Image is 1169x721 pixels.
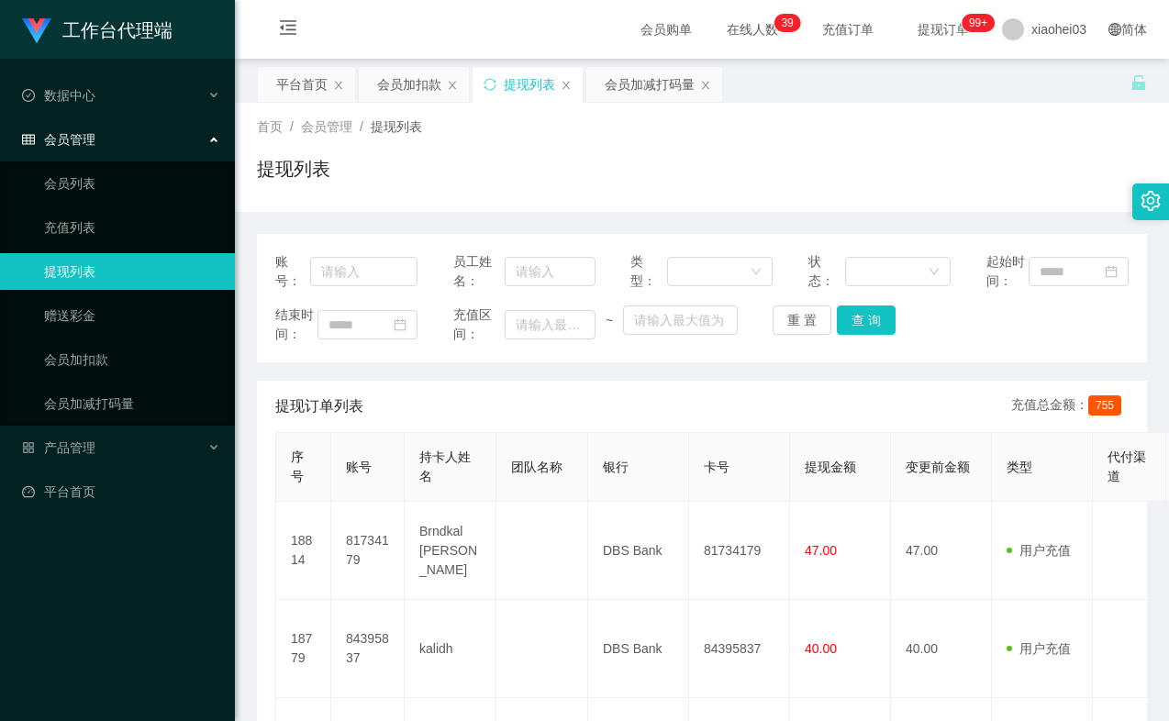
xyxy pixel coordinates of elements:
i: 图标: menu-fold [257,1,319,60]
span: 类型： [630,252,667,291]
p: 9 [787,14,794,32]
span: 员工姓名： [453,252,506,291]
td: 18814 [276,502,331,600]
a: 提现列表 [44,253,220,290]
span: 变更前金额 [906,460,970,474]
span: 银行 [603,460,629,474]
i: 图标: down [929,266,940,279]
span: 数据中心 [22,88,95,103]
i: 图标: down [751,266,762,279]
i: 图标: table [22,133,35,146]
span: / [290,119,294,134]
i: 图标: check-circle-o [22,89,35,102]
button: 重 置 [773,305,831,335]
span: 账号 [346,460,372,474]
a: 赠送彩金 [44,297,220,334]
sup: 39 [774,14,800,32]
i: 图标: close [447,80,458,91]
span: 40.00 [805,641,837,656]
span: 序号 [291,449,304,483]
a: 工作台代理端 [22,22,173,37]
i: 图标: close [561,80,572,91]
span: 在线人数 [718,23,787,36]
i: 图标: appstore-o [22,441,35,454]
span: 首页 [257,119,283,134]
span: 755 [1088,395,1121,416]
div: 充值总金额： [1011,395,1129,417]
span: 起始时间： [986,252,1029,291]
h1: 工作台代理端 [62,1,173,60]
span: 类型 [1007,460,1032,474]
span: 持卡人姓名 [419,449,471,483]
i: 图标: calendar [394,318,406,331]
span: 账号： [275,252,310,291]
h1: 提现列表 [257,155,330,183]
span: 提现金额 [805,460,856,474]
td: 18779 [276,600,331,698]
img: logo.9652507e.png [22,18,51,44]
span: 代付渠道 [1108,449,1146,483]
span: 47.00 [805,543,837,558]
td: kalidh [405,600,496,698]
span: 产品管理 [22,440,95,455]
i: 图标: unlock [1130,74,1147,91]
td: Brndkal [PERSON_NAME] [405,502,496,600]
span: 充值订单 [813,23,883,36]
td: 40.00 [891,600,992,698]
sup: 1021 [962,14,995,32]
span: 提现订单 [908,23,978,36]
input: 请输入 [310,257,417,286]
a: 会员加扣款 [44,341,220,378]
div: 提现列表 [504,67,555,102]
span: 状态： [808,252,845,291]
i: 图标: setting [1141,191,1161,211]
span: 团队名称 [511,460,562,474]
a: 充值列表 [44,209,220,246]
div: 会员加扣款 [377,67,441,102]
span: 卡号 [704,460,729,474]
a: 会员列表 [44,165,220,202]
a: 会员加减打码量 [44,385,220,422]
td: 84395837 [331,600,405,698]
span: 提现列表 [371,119,422,134]
input: 请输入最大值为 [623,305,737,335]
td: 81734179 [689,502,790,600]
span: 用户充值 [1007,641,1071,656]
span: 用户充值 [1007,543,1071,558]
i: 图标: close [333,80,344,91]
p: 3 [781,14,787,32]
td: 81734179 [331,502,405,600]
td: DBS Bank [588,600,689,698]
div: 平台首页 [276,67,328,102]
span: 提现订单列表 [275,395,363,417]
span: 会员管理 [301,119,352,134]
i: 图标: close [700,80,711,91]
span: 会员管理 [22,132,95,147]
td: 84395837 [689,600,790,698]
td: DBS Bank [588,502,689,600]
span: 结束时间： [275,305,317,344]
input: 请输入最小值为 [505,310,595,339]
span: 充值区间： [453,305,506,344]
span: / [360,119,363,134]
div: 会员加减打码量 [605,67,695,102]
button: 查 询 [837,305,896,335]
i: 图标: sync [484,78,496,91]
span: ~ [596,311,624,330]
i: 图标: calendar [1105,265,1118,278]
td: 47.00 [891,502,992,600]
input: 请输入 [505,257,595,286]
a: 图标: dashboard平台首页 [22,473,220,510]
i: 图标: global [1108,23,1121,36]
